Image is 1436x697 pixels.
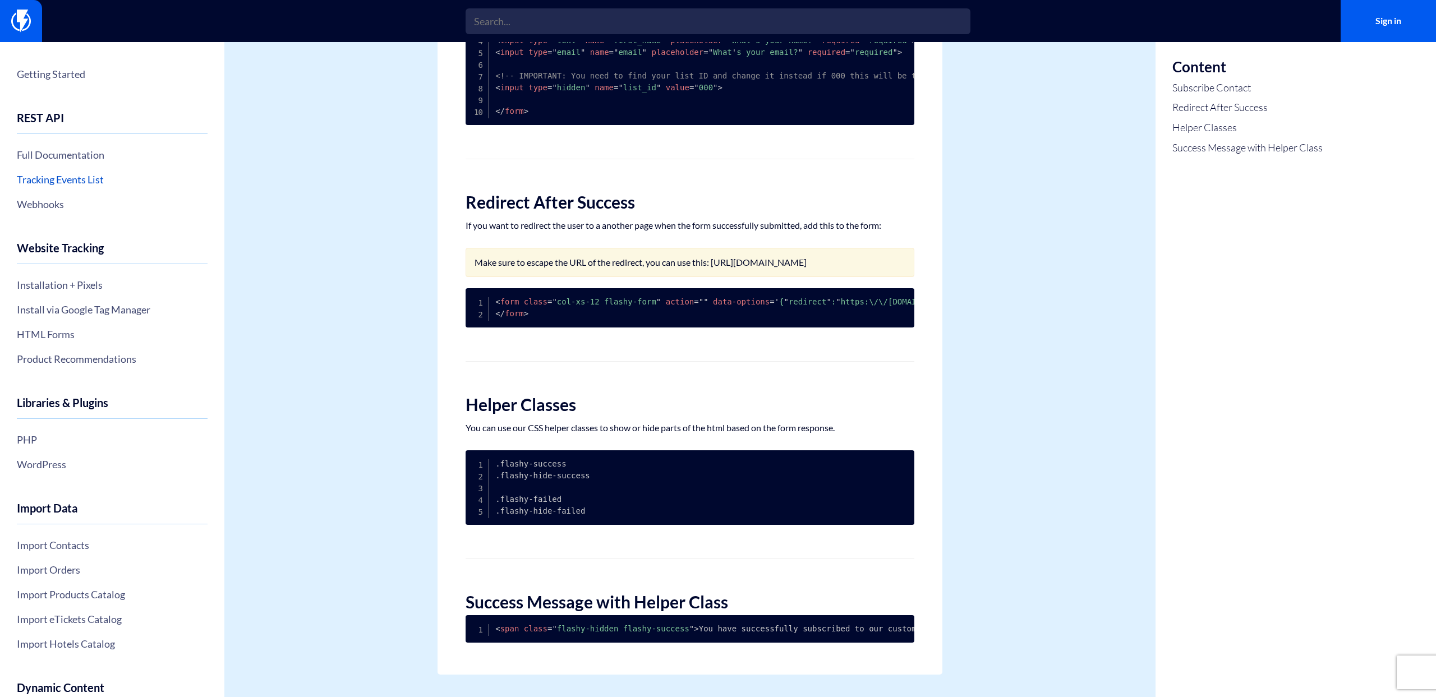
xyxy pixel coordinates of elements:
[547,83,552,92] span: =
[524,624,547,633] span: class
[17,536,208,555] a: Import Contacts
[703,48,708,57] span: =
[495,83,500,92] span: <
[694,624,698,633] span: >
[656,297,661,306] span: "
[770,297,964,306] span: { redirect : https:\/\/[DOMAIN_NAME] }
[528,48,547,57] span: type
[495,71,1129,80] span: <!-- IMPORTANT: You need to find your list ID and change it instead if 000 this will be the list ...
[651,48,703,57] span: placeholder
[524,107,528,116] span: >
[495,107,505,116] span: </
[552,48,556,57] span: "
[466,8,970,34] input: Search...
[1172,59,1323,75] h3: Content
[495,297,519,306] span: form
[703,297,708,306] span: "
[552,83,556,92] span: "
[17,242,208,264] h4: Website Tracking
[845,48,850,57] span: =
[466,220,914,231] p: If you want to redirect the user to a another page when the form successfully submitted, add this...
[775,297,779,306] span: '
[17,396,208,419] h4: Libraries & Plugins
[1172,100,1323,115] a: Redirect After Success
[17,455,208,474] a: WordPress
[1172,141,1323,155] a: Success Message with Helper Class
[17,145,208,164] a: Full Documentation
[17,610,208,629] a: Import eTickets Catalog
[703,48,803,57] span: What s your email?
[694,83,698,92] span: "
[524,297,547,306] span: class
[581,48,585,57] span: "
[694,297,698,306] span: =
[892,48,897,57] span: "
[495,459,590,515] code: .flashy-success .flashy-hide-success .flashy-failed .flashy-hide-failed
[689,83,694,92] span: =
[618,83,623,92] span: "
[552,624,556,633] span: "
[642,48,647,57] span: "
[547,83,590,92] span: hidden
[732,48,737,57] span: '
[552,297,556,306] span: "
[547,624,694,633] span: flashy-hidden flashy-success
[808,48,845,57] span: required
[666,297,694,306] span: action
[590,48,609,57] span: name
[713,297,770,306] span: data-options
[495,309,505,318] span: </
[845,48,897,57] span: required
[784,297,789,306] span: "
[17,430,208,449] a: PHP
[850,48,855,57] span: "
[524,309,528,318] span: >
[836,297,840,306] span: "
[495,297,500,306] span: <
[614,83,661,92] span: list_id
[495,48,500,57] span: <
[17,112,208,134] h4: REST API
[1172,81,1323,95] a: Subscribe Contact
[466,193,914,211] h2: Redirect After Success
[718,83,722,92] span: >
[495,624,987,633] code: You have successfully subscribed to our customer club!
[614,83,618,92] span: =
[475,257,905,268] p: Make sure to escape the URL of the redirect, you can use this: [URL][DOMAIN_NAME]
[1172,121,1323,135] a: Helper Classes
[656,83,661,92] span: "
[17,170,208,189] a: Tracking Events List
[689,624,694,633] span: "
[547,48,585,57] span: email
[17,634,208,653] a: Import Hotels Catalog
[17,195,208,214] a: Webhooks
[495,48,524,57] span: input
[17,560,208,579] a: Import Orders
[770,297,774,306] span: =
[585,83,590,92] span: "
[713,83,717,92] span: "
[609,48,614,57] span: =
[466,422,914,433] p: You can use our CSS helper classes to show or hide parts of the html based on the form response.
[17,300,208,319] a: Install via Google Tag Manager
[528,83,547,92] span: type
[699,297,703,306] span: "
[17,64,208,84] a: Getting Started
[547,297,661,306] span: col-xs-12 flashy-form
[17,502,208,524] h4: Import Data
[466,593,914,611] h2: Success Message with Helper Class
[495,624,519,633] span: span
[897,48,902,57] span: >
[595,83,614,92] span: name
[826,297,831,306] span: "
[547,624,552,633] span: =
[17,325,208,344] a: HTML Forms
[547,48,552,57] span: =
[495,624,500,633] span: <
[17,349,208,368] a: Product Recommendations
[495,83,524,92] span: input
[689,83,718,92] span: 000
[666,83,689,92] span: value
[17,275,208,294] a: Installation + Pixels
[17,585,208,604] a: Import Products Catalog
